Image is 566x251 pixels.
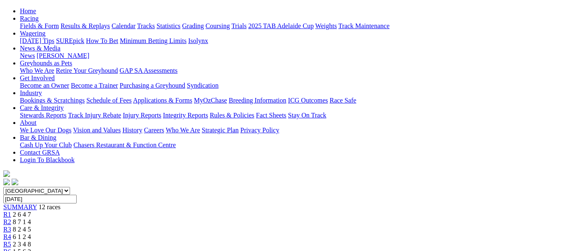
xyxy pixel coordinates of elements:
img: logo-grsa-white.png [3,170,10,177]
a: Track Maintenance [339,22,389,29]
a: ICG Outcomes [288,97,328,104]
a: Grading [182,22,204,29]
a: Coursing [206,22,230,29]
a: Tracks [137,22,155,29]
a: Trials [231,22,247,29]
a: R4 [3,233,11,240]
a: Rules & Policies [210,112,254,119]
a: Industry [20,89,42,96]
span: 2 3 4 8 [13,241,31,248]
div: Care & Integrity [20,112,556,119]
a: Bookings & Scratchings [20,97,85,104]
a: How To Bet [86,37,119,44]
a: Integrity Reports [163,112,208,119]
input: Select date [3,195,77,203]
a: Who We Are [20,67,54,74]
a: Calendar [111,22,135,29]
a: Isolynx [188,37,208,44]
div: About [20,127,556,134]
a: Syndication [187,82,218,89]
a: Careers [144,127,164,134]
a: R2 [3,218,11,225]
a: News & Media [20,45,60,52]
a: Statistics [157,22,181,29]
span: 12 races [39,203,60,210]
a: Track Injury Rebate [68,112,121,119]
a: Injury Reports [123,112,161,119]
a: Weights [315,22,337,29]
a: Wagering [20,30,46,37]
a: Fields & Form [20,22,59,29]
a: Stewards Reports [20,112,66,119]
a: MyOzChase [194,97,227,104]
a: GAP SA Assessments [120,67,178,74]
a: History [122,127,142,134]
div: Racing [20,22,556,30]
a: Cash Up Your Club [20,141,72,148]
div: Get Involved [20,82,556,89]
a: Login To Blackbook [20,156,75,163]
a: Stay On Track [288,112,326,119]
div: Industry [20,97,556,104]
a: Retire Your Greyhound [56,67,118,74]
a: Become an Owner [20,82,69,89]
a: R3 [3,226,11,233]
a: Chasers Restaurant & Function Centre [73,141,176,148]
img: twitter.svg [12,179,18,185]
a: Strategic Plan [202,127,239,134]
a: R1 [3,211,11,218]
div: Bar & Dining [20,141,556,149]
a: Breeding Information [229,97,286,104]
a: News [20,52,35,59]
a: Purchasing a Greyhound [120,82,185,89]
span: 8 7 1 4 [13,218,31,225]
div: Greyhounds as Pets [20,67,556,74]
span: 6 1 2 4 [13,233,31,240]
a: Race Safe [329,97,356,104]
a: Privacy Policy [240,127,279,134]
a: Contact GRSA [20,149,60,156]
a: Home [20,7,36,14]
a: [DATE] Tips [20,37,54,44]
a: Applications & Forms [133,97,192,104]
a: Fact Sheets [256,112,286,119]
a: R5 [3,241,11,248]
span: 2 6 4 7 [13,211,31,218]
a: Care & Integrity [20,104,64,111]
a: Racing [20,15,39,22]
img: facebook.svg [3,179,10,185]
a: Vision and Values [73,127,121,134]
a: Who We Are [166,127,200,134]
a: 2025 TAB Adelaide Cup [248,22,314,29]
a: Bar & Dining [20,134,56,141]
a: SUREpick [56,37,84,44]
a: Results & Replays [60,22,110,29]
a: We Love Our Dogs [20,127,71,134]
span: 8 2 4 5 [13,226,31,233]
a: About [20,119,36,126]
div: Wagering [20,37,556,45]
a: [PERSON_NAME] [36,52,89,59]
a: Minimum Betting Limits [120,37,186,44]
a: SUMMARY [3,203,37,210]
a: Become a Trainer [71,82,118,89]
a: Greyhounds as Pets [20,60,72,67]
div: News & Media [20,52,556,60]
a: Schedule of Fees [86,97,131,104]
a: Get Involved [20,74,55,81]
